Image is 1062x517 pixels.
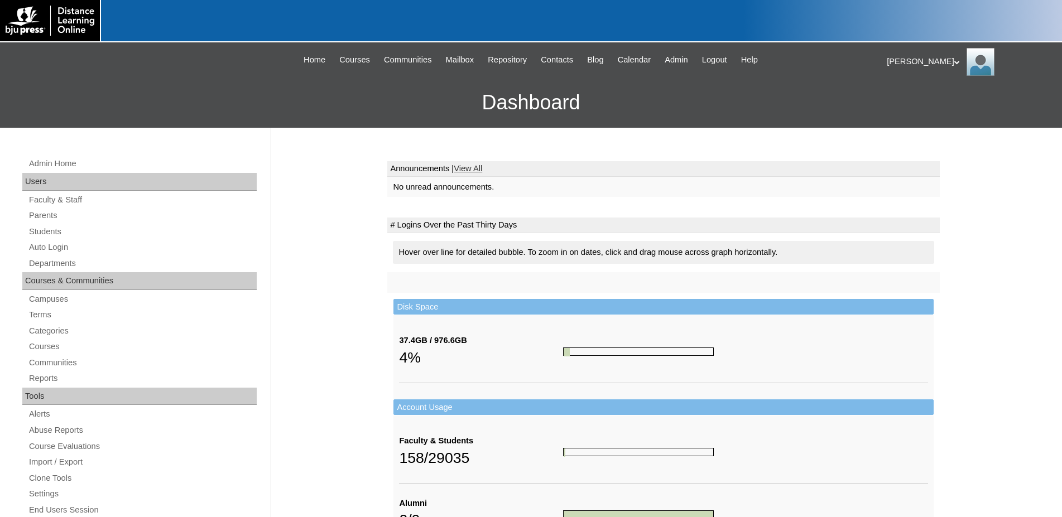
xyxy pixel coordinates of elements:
a: Departments [28,257,257,270]
a: Admin [659,54,694,66]
div: [PERSON_NAME] [887,48,1051,76]
a: Import / Export [28,455,257,469]
a: Campuses [28,292,257,306]
div: Courses & Communities [22,272,257,290]
a: Settings [28,487,257,501]
span: Calendar [618,54,651,66]
a: Categories [28,324,257,338]
span: Admin [665,54,688,66]
span: Communities [384,54,432,66]
span: Home [304,54,325,66]
td: # Logins Over the Past Thirty Days [387,218,940,233]
h3: Dashboard [6,78,1056,128]
a: Auto Login [28,240,257,254]
div: 4% [399,346,563,369]
a: Blog [582,54,609,66]
div: Users [22,173,257,191]
td: Disk Space [393,299,934,315]
span: Logout [702,54,727,66]
span: Contacts [541,54,573,66]
a: Reports [28,371,257,385]
a: Logout [696,54,733,66]
span: Blog [587,54,603,66]
div: Hover over line for detailed bubble. To zoom in on dates, click and drag mouse across graph horiz... [393,241,934,264]
div: Alumni [399,497,563,509]
a: Parents [28,209,257,223]
a: Communities [378,54,438,66]
a: Courses [334,54,376,66]
a: View All [454,164,482,173]
div: 158/29035 [399,447,563,469]
div: Faculty & Students [399,435,563,447]
a: Faculty & Staff [28,193,257,207]
a: Calendar [612,54,656,66]
a: Mailbox [440,54,480,66]
span: Repository [488,54,527,66]
a: Alerts [28,407,257,421]
div: 37.4GB / 976.6GB [399,335,563,346]
a: Repository [482,54,532,66]
a: Terms [28,308,257,322]
td: Announcements | [387,161,940,177]
span: Courses [339,54,370,66]
a: Admin Home [28,157,257,171]
div: Tools [22,388,257,405]
a: Help [736,54,763,66]
img: logo-white.png [6,6,94,36]
a: Course Evaluations [28,439,257,453]
span: Mailbox [446,54,474,66]
a: End Users Session [28,503,257,517]
img: Pam Miller / Distance Learning Online Staff [967,48,994,76]
a: Home [298,54,331,66]
span: Help [741,54,758,66]
a: Contacts [535,54,579,66]
td: No unread announcements. [387,177,940,197]
td: Account Usage [393,399,934,415]
a: Abuse Reports [28,423,257,437]
a: Students [28,225,257,239]
a: Communities [28,356,257,370]
a: Clone Tools [28,471,257,485]
a: Courses [28,340,257,354]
